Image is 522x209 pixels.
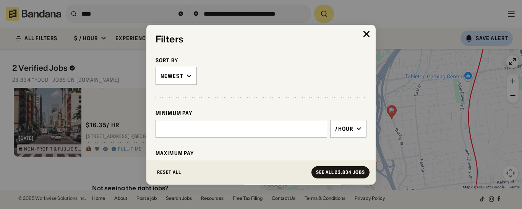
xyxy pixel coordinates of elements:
div: Filters [156,34,366,45]
div: Minimum Pay [156,110,366,117]
div: Reset All [157,170,181,175]
div: Newest [160,72,183,79]
div: See all 23,834 jobs [316,170,365,175]
div: Maximum Pay [156,150,366,157]
div: /hour [335,125,353,132]
div: Sort By [156,57,366,64]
